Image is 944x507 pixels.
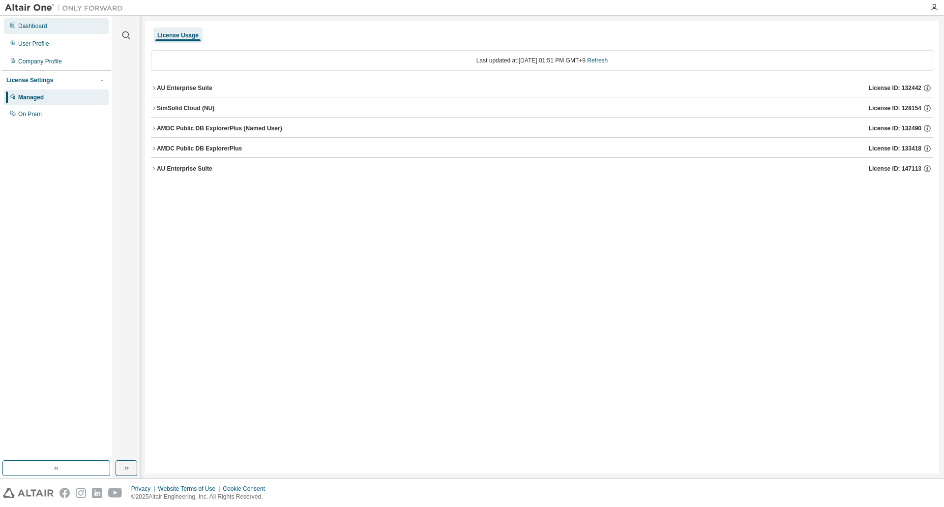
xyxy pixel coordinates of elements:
div: License Usage [157,31,199,39]
span: License ID: 132442 [869,84,921,92]
span: License ID: 132490 [869,124,921,132]
div: Dashboard [18,22,47,30]
img: facebook.svg [59,488,70,498]
span: License ID: 133418 [869,145,921,152]
div: Website Terms of Use [158,485,223,493]
div: AMDC Public DB ExplorerPlus [157,145,242,152]
img: altair_logo.svg [3,488,54,498]
button: SimSolid Cloud (NU)License ID: 128154 [151,97,933,119]
a: Refresh [587,57,608,64]
img: linkedin.svg [92,488,102,498]
img: youtube.svg [108,488,122,498]
div: License Settings [6,76,53,84]
div: Managed [18,93,44,101]
p: © 2025 Altair Engineering, Inc. All Rights Reserved. [131,493,271,501]
div: AU Enterprise Suite [157,165,212,173]
div: SimSolid Cloud (NU) [157,104,214,112]
img: Altair One [5,3,128,13]
div: Last updated at: [DATE] 01:51 PM GMT+9 [151,50,933,71]
div: Company Profile [18,58,62,65]
div: On Prem [18,110,42,118]
div: User Profile [18,40,49,48]
span: License ID: 147113 [869,165,921,173]
div: AMDC Public DB ExplorerPlus (Named User) [157,124,282,132]
button: AMDC Public DB ExplorerPlus (Named User)License ID: 132490 [151,118,933,139]
button: AMDC Public DB ExplorerPlusLicense ID: 133418 [151,138,933,159]
img: instagram.svg [76,488,86,498]
div: Privacy [131,485,158,493]
div: Cookie Consent [223,485,270,493]
button: AU Enterprise SuiteLicense ID: 132442 [151,77,933,99]
div: AU Enterprise Suite [157,84,212,92]
span: License ID: 128154 [869,104,921,112]
button: AU Enterprise SuiteLicense ID: 147113 [151,158,933,179]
